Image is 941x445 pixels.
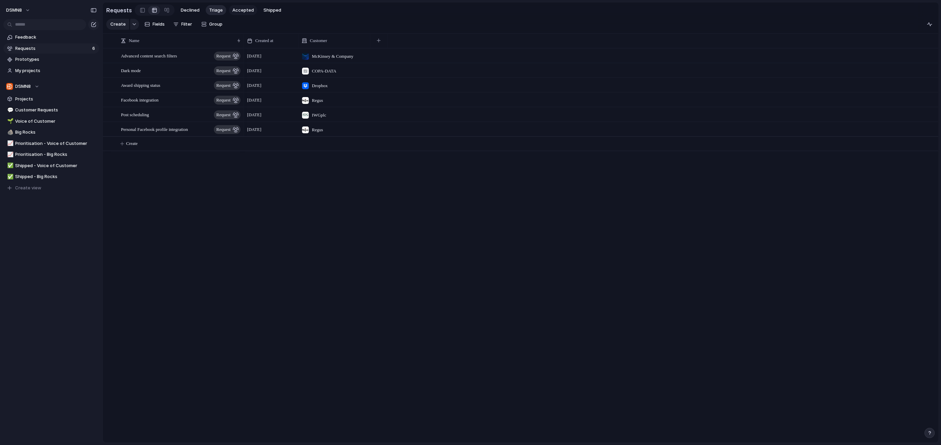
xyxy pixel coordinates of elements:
span: DSMN8 [6,7,22,14]
span: DSMN8 [15,83,31,90]
button: 📈 [6,140,13,147]
span: Create view [15,185,42,191]
button: Accepted [229,5,257,15]
span: Voice of Customer [15,118,97,125]
span: Regus [312,97,323,104]
span: Declined [181,7,200,14]
span: Create [110,21,126,28]
span: McKinsey & Company [312,53,353,60]
span: Dropbox [312,82,328,89]
span: Group [209,21,223,28]
h2: Requests [106,6,132,14]
span: Created at [255,37,273,44]
span: Award shipping status [121,81,160,89]
div: 🪨 [7,129,12,136]
span: [DATE] [247,111,261,118]
button: 💬 [6,107,13,113]
span: Prioritisation - Voice of Customer [15,140,97,147]
button: request [214,96,241,105]
span: request [216,66,231,76]
div: ✅ [7,173,12,181]
button: Declined [177,5,203,15]
span: Feedback [15,34,97,41]
span: Requests [15,45,90,52]
div: 💬 [7,106,12,114]
button: request [214,110,241,119]
button: 🪨 [6,129,13,136]
span: Post scheduling [121,110,149,118]
button: Group [198,19,226,30]
span: Customer Requests [15,107,97,113]
span: Projects [15,96,97,103]
button: ✅ [6,173,13,180]
span: [DATE] [247,126,261,133]
span: Advanced content search filters [121,52,177,59]
span: [DATE] [247,67,261,74]
a: Requests6 [3,43,99,54]
div: 📈 [7,139,12,147]
button: Shipped [260,5,285,15]
span: request [216,81,231,90]
span: Create [126,140,138,147]
span: Facebook integration [121,96,159,104]
a: 🌱Voice of Customer [3,116,99,126]
button: request [214,81,241,90]
span: [DATE] [247,97,261,104]
span: request [216,95,231,105]
button: DSMN8 [3,81,99,92]
div: ✅ [7,162,12,170]
span: Shipped - Big Rocks [15,173,97,180]
span: Shipped [263,7,281,14]
span: Prototypes [15,56,97,63]
button: 📈 [6,151,13,158]
a: ✅Shipped - Voice of Customer [3,161,99,171]
span: Filter [181,21,192,28]
a: 🪨Big Rocks [3,127,99,137]
a: ✅Shipped - Big Rocks [3,172,99,182]
button: 🌱 [6,118,13,125]
button: request [214,52,241,60]
span: My projects [15,67,97,74]
span: Name [129,37,139,44]
span: Regus [312,126,323,133]
span: Triage [209,7,223,14]
span: [DATE] [247,53,261,59]
a: Prototypes [3,54,99,65]
span: request [216,51,231,61]
button: Create [106,19,129,30]
span: Customer [310,37,327,44]
a: Projects [3,94,99,104]
button: Filter [171,19,195,30]
span: [DATE] [247,82,261,89]
a: 📈Prioritisation - Voice of Customer [3,138,99,149]
button: request [214,125,241,134]
button: ✅ [6,162,13,169]
div: 📈 [7,151,12,159]
button: Triage [206,5,226,15]
span: Accepted [232,7,254,14]
span: request [216,125,231,134]
button: request [214,66,241,75]
a: My projects [3,66,99,76]
button: DSMN8 [3,5,34,16]
a: 💬Customer Requests [3,105,99,115]
button: Create view [3,183,99,193]
span: IWGplc [312,112,326,119]
div: 🌱 [7,117,12,125]
a: Feedback [3,32,99,42]
a: 📈Prioritisation - Big Rocks [3,149,99,160]
span: Personal Facebook profile integration [121,125,188,133]
span: Shipped - Voice of Customer [15,162,97,169]
button: Fields [142,19,168,30]
span: Fields [153,21,165,28]
span: request [216,110,231,120]
span: Dark mode [121,66,141,74]
span: Big Rocks [15,129,97,136]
